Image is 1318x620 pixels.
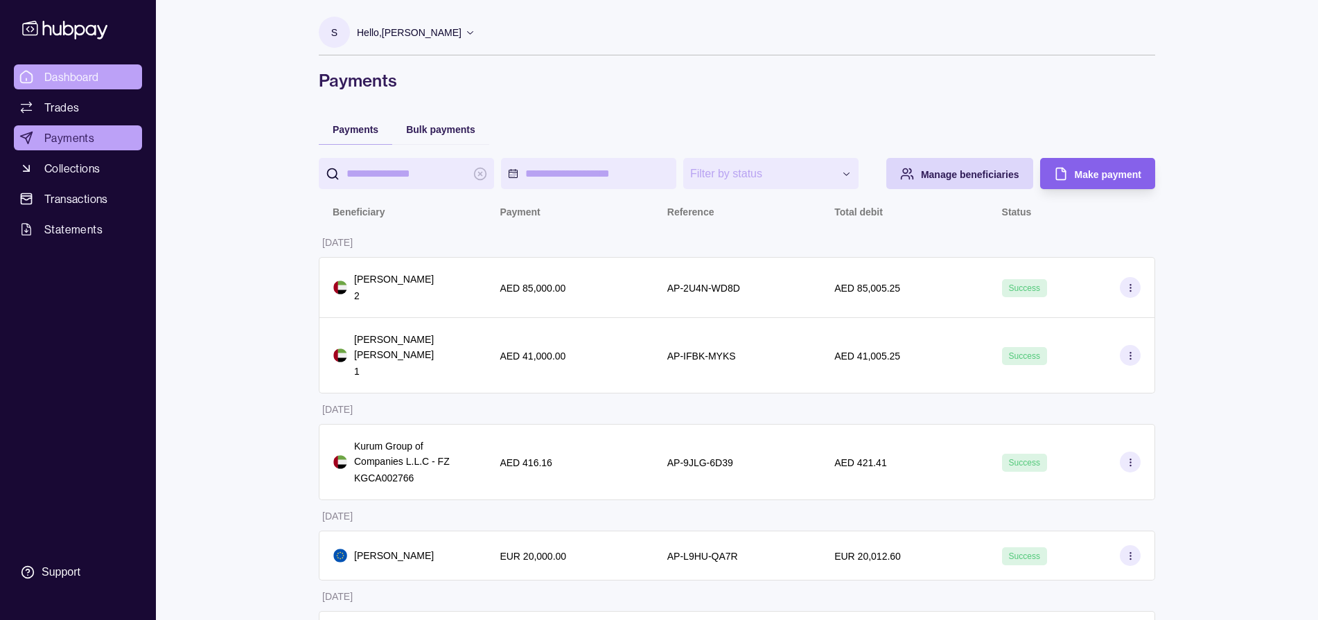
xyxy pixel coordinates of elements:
[333,206,385,218] p: Beneficiary
[354,470,472,486] p: KGCA002766
[14,125,142,150] a: Payments
[354,288,434,303] p: 2
[667,283,740,294] p: AP-2U4N-WD8D
[354,332,472,362] p: [PERSON_NAME] [PERSON_NAME]
[1002,206,1032,218] p: Status
[500,206,540,218] p: Payment
[667,351,736,362] p: AP-IFBK-MYKS
[333,124,378,135] span: Payments
[500,351,565,362] p: AED 41,000.00
[500,551,566,562] p: EUR 20,000.00
[500,283,565,294] p: AED 85,000.00
[667,206,714,218] p: Reference
[1040,158,1155,189] button: Make payment
[322,511,353,522] p: [DATE]
[44,69,99,85] span: Dashboard
[834,551,901,562] p: EUR 20,012.60
[14,558,142,587] a: Support
[333,348,347,362] img: ae
[354,548,434,563] p: [PERSON_NAME]
[14,156,142,181] a: Collections
[44,191,108,207] span: Transactions
[1009,283,1040,293] span: Success
[14,186,142,211] a: Transactions
[322,237,353,248] p: [DATE]
[44,221,103,238] span: Statements
[14,64,142,89] a: Dashboard
[44,160,100,177] span: Collections
[1075,169,1141,180] span: Make payment
[354,272,434,287] p: [PERSON_NAME]
[667,551,738,562] p: AP-L9HU-QA7R
[354,439,472,469] p: Kurum Group of Companies L.L.C - FZ
[1009,351,1040,361] span: Success
[319,69,1155,91] h1: Payments
[357,25,462,40] p: Hello, [PERSON_NAME]
[322,404,353,415] p: [DATE]
[500,457,552,468] p: AED 416.16
[333,281,347,294] img: ae
[834,351,900,362] p: AED 41,005.25
[44,99,79,116] span: Trades
[1009,458,1040,468] span: Success
[921,169,1019,180] span: Manage beneficiaries
[14,217,142,242] a: Statements
[406,124,475,135] span: Bulk payments
[14,95,142,120] a: Trades
[886,158,1033,189] button: Manage beneficiaries
[834,457,887,468] p: AED 421.41
[354,364,472,379] p: 1
[333,549,347,563] img: eu
[1009,551,1040,561] span: Success
[346,158,466,189] input: search
[834,206,883,218] p: Total debit
[333,455,347,469] img: ae
[834,283,900,294] p: AED 85,005.25
[42,565,80,580] div: Support
[667,457,733,468] p: AP-9JLG-6D39
[322,591,353,602] p: [DATE]
[331,25,337,40] p: S
[44,130,94,146] span: Payments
